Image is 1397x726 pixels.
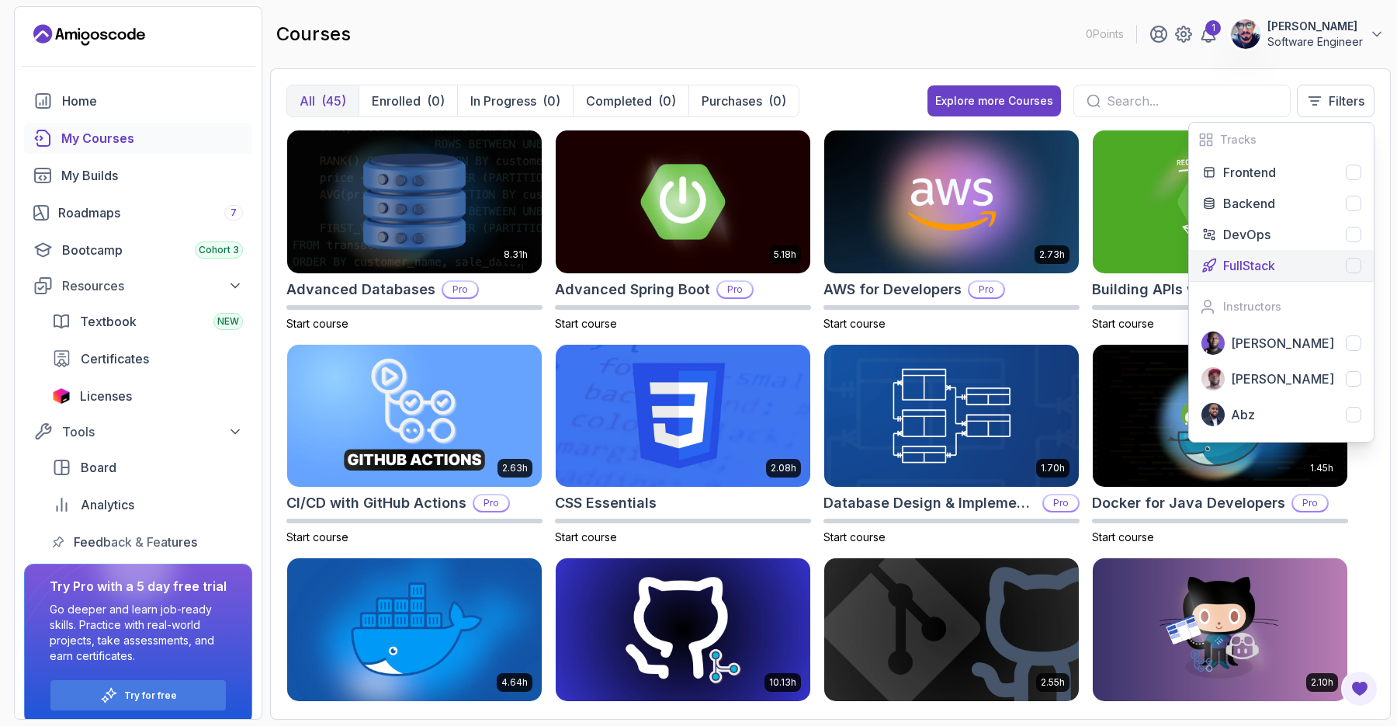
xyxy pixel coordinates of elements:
[372,92,421,110] p: Enrolled
[276,22,351,47] h2: courses
[62,92,243,110] div: Home
[688,85,799,116] button: Purchases(0)
[1044,495,1078,511] p: Pro
[24,85,252,116] a: home
[1189,397,1374,432] button: instructor imgAbz
[124,690,177,702] a: Try for free
[1231,370,1334,388] p: [PERSON_NAME]
[474,495,508,511] p: Pro
[1189,157,1374,188] button: Frontend
[1310,462,1333,474] p: 1.45h
[43,452,252,483] a: board
[43,343,252,374] a: certificates
[1311,676,1333,689] p: 2.10h
[1107,92,1277,110] input: Search...
[935,93,1053,109] div: Explore more Courses
[1092,317,1154,330] span: Start course
[1189,188,1374,219] button: Backend
[62,422,243,441] div: Tools
[80,312,137,331] span: Textbook
[300,92,315,110] p: All
[231,207,237,219] span: 7
[58,203,243,222] div: Roadmaps
[1189,250,1374,281] button: FullStack
[1093,130,1347,273] img: Building APIs with Spring Boot card
[287,85,359,116] button: All(45)
[556,345,810,488] img: CSS Essentials card
[702,92,762,110] p: Purchases
[43,380,252,412] a: licenses
[287,345,542,488] img: CI/CD with GitHub Actions card
[824,558,1079,701] img: Git & GitHub Fundamentals card
[1086,26,1124,42] p: 0 Points
[1201,367,1225,391] img: instructor img
[1267,34,1363,50] p: Software Engineer
[573,85,688,116] button: Completed(0)
[586,92,652,110] p: Completed
[1199,25,1218,43] a: 1
[1189,219,1374,250] button: DevOps
[555,492,657,514] h2: CSS Essentials
[823,279,962,300] h2: AWS for Developers
[286,492,466,514] h2: CI/CD with GitHub Actions
[1189,325,1374,361] button: instructor img[PERSON_NAME]
[470,92,536,110] p: In Progress
[556,558,810,701] img: Git for Professionals card
[1041,676,1065,689] p: 2.55h
[81,349,149,368] span: Certificates
[823,530,886,544] span: Start course
[43,306,252,337] a: textbook
[24,197,252,228] a: roadmaps
[217,315,239,328] span: NEW
[50,602,227,664] p: Go deeper and learn job-ready skills. Practice with real-world projects, take assessments, and ea...
[824,345,1079,488] img: Database Design & Implementation card
[927,85,1061,116] button: Explore more Courses
[287,130,542,273] img: Advanced Databases card
[771,462,796,474] p: 2.08h
[286,530,348,544] span: Start course
[502,462,528,474] p: 2.63h
[824,130,1079,273] img: AWS for Developers card
[555,317,617,330] span: Start course
[321,92,346,110] div: (45)
[52,388,71,404] img: jetbrains icon
[1093,558,1347,701] img: GitHub Toolkit card
[1329,92,1364,110] p: Filters
[1267,19,1363,34] p: [PERSON_NAME]
[555,279,710,300] h2: Advanced Spring Boot
[286,279,435,300] h2: Advanced Databases
[1220,132,1257,148] h2: Tracks
[1092,530,1154,544] span: Start course
[969,282,1004,297] p: Pro
[359,85,457,116] button: Enrolled(0)
[1189,361,1374,397] button: instructor img[PERSON_NAME]
[1201,403,1225,426] img: instructor img
[1231,405,1255,424] p: Abz
[80,387,132,405] span: Licenses
[1223,225,1270,244] p: DevOps
[1041,462,1065,474] p: 1.70h
[1230,19,1385,50] button: user profile image[PERSON_NAME]Software Engineer
[556,130,810,273] img: Advanced Spring Boot card
[1297,85,1374,117] button: Filters
[24,160,252,191] a: builds
[427,92,445,110] div: (0)
[24,272,252,300] button: Resources
[1092,492,1285,514] h2: Docker for Java Developers
[1341,670,1378,707] button: Open Feedback Button
[443,282,477,297] p: Pro
[769,676,796,689] p: 10.13h
[1093,345,1347,488] img: Docker for Java Developers card
[1205,20,1221,36] div: 1
[199,244,239,256] span: Cohort 3
[457,85,573,116] button: In Progress(0)
[555,530,617,544] span: Start course
[774,248,796,261] p: 5.18h
[1293,495,1327,511] p: Pro
[823,317,886,330] span: Start course
[24,234,252,266] a: bootcamp
[504,248,528,261] p: 8.31h
[823,492,1036,514] h2: Database Design & Implementation
[718,282,752,297] p: Pro
[43,489,252,520] a: analytics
